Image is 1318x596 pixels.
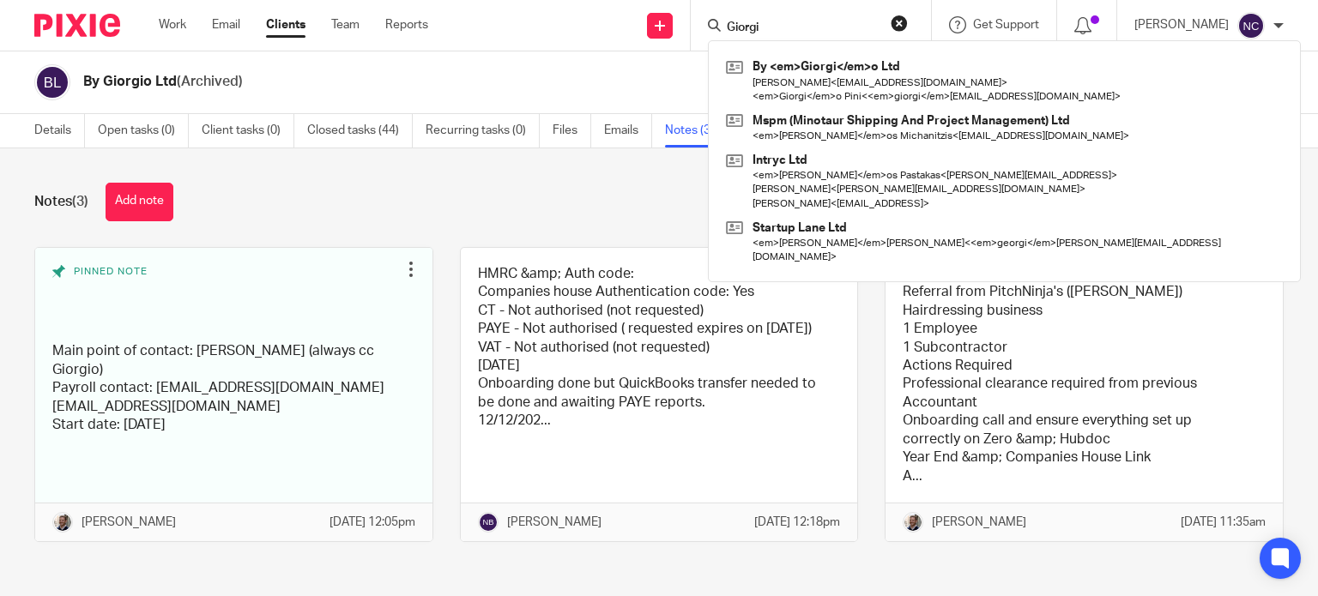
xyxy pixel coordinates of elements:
[426,114,540,147] a: Recurring tasks (0)
[82,514,176,531] p: [PERSON_NAME]
[725,21,880,36] input: Search
[202,114,294,147] a: Client tasks (0)
[106,183,173,221] button: Add note
[507,514,602,531] p: [PERSON_NAME]
[331,16,360,33] a: Team
[1134,16,1229,33] p: [PERSON_NAME]
[754,514,840,531] p: [DATE] 12:18pm
[478,512,499,533] img: svg%3E
[52,512,73,533] img: Matt%20Circle.png
[34,14,120,37] img: Pixie
[604,114,652,147] a: Emails
[385,16,428,33] a: Reports
[307,114,413,147] a: Closed tasks (44)
[1181,514,1266,531] p: [DATE] 11:35am
[903,512,923,533] img: Matt%20Circle.png
[553,114,591,147] a: Files
[34,193,88,211] h1: Notes
[177,75,243,88] span: (Archived)
[83,73,857,91] h2: By Giorgio Ltd
[329,514,415,531] p: [DATE] 12:05pm
[973,19,1039,31] span: Get Support
[932,514,1026,531] p: [PERSON_NAME]
[52,265,398,330] div: Pinned note
[34,64,70,100] img: svg%3E
[665,114,728,147] a: Notes (3)
[72,195,88,208] span: (3)
[266,16,305,33] a: Clients
[891,15,908,32] button: Clear
[98,114,189,147] a: Open tasks (0)
[159,16,186,33] a: Work
[34,114,85,147] a: Details
[212,16,240,33] a: Email
[1237,12,1265,39] img: svg%3E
